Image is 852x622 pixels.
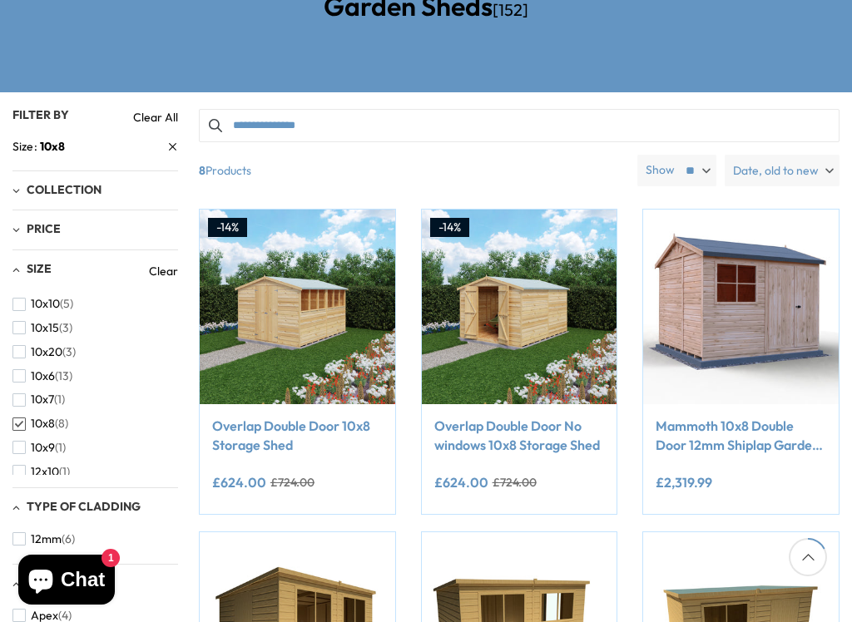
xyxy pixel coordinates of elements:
div: -14% [430,218,469,238]
a: Clear All [133,109,178,126]
span: (3) [62,345,76,359]
span: Collection [27,182,102,197]
a: Clear [149,263,178,279]
button: 10x10 [12,292,73,316]
button: 10x7 [12,388,65,412]
button: 12mm [12,527,75,551]
a: Mammoth 10x8 Double Door 12mm Shiplap Garden Shed [656,417,826,454]
span: (3) [59,321,72,335]
span: Size [12,138,40,155]
span: Date, old to new [733,155,819,186]
button: 10x6 [12,364,72,388]
span: (6) [62,532,75,546]
span: 10x8 [40,139,65,154]
button: 10x15 [12,316,72,340]
span: 10x20 [31,345,62,359]
span: Type of Cladding [27,499,141,514]
span: Products [192,155,631,186]
label: Date, old to new [725,155,840,186]
span: 10x10 [31,297,60,311]
span: (5) [60,297,73,311]
input: Search products [199,109,840,142]
button: 10x8 [12,412,68,436]
span: 10x15 [31,321,59,335]
del: £724.00 [493,476,537,488]
a: Overlap Double Door 10x8 Storage Shed [212,417,383,454]
span: (1) [55,441,66,455]
ins: £2,319.99 [656,476,712,489]
ins: £624.00 [434,476,488,489]
span: (1) [59,465,70,479]
button: 10x20 [12,340,76,364]
span: (1) [54,392,65,407]
button: 12x10 [12,460,70,484]
div: -14% [208,218,247,238]
button: 10x9 [12,436,66,460]
span: Size [27,261,52,276]
span: 10x8 [31,417,55,431]
span: Price [27,221,61,236]
a: Overlap Double Door No windows 10x8 Storage Shed [434,417,605,454]
ins: £624.00 [212,476,266,489]
span: 12x10 [31,465,59,479]
span: 10x6 [31,369,55,383]
span: 12mm [31,532,62,546]
span: (13) [55,369,72,383]
del: £724.00 [270,476,315,488]
span: (8) [55,417,68,431]
span: Filter By [12,107,69,122]
inbox-online-store-chat: Shopify online store chat [13,555,120,609]
span: 10x9 [31,441,55,455]
b: 8 [199,155,206,186]
label: Show [646,162,675,179]
span: 10x7 [31,392,54,407]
